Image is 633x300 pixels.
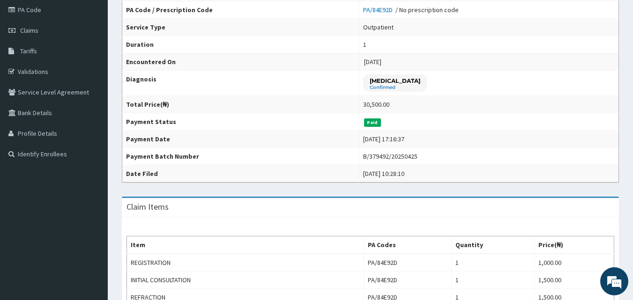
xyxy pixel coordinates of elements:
[534,236,614,254] th: Price(₦)
[364,58,381,66] span: [DATE]
[122,19,359,36] th: Service Type
[363,6,395,14] a: PA/84E92D
[364,271,452,289] td: PA/84E92D
[20,47,37,55] span: Tariffs
[370,85,420,90] small: Confirmed
[370,77,420,85] p: [MEDICAL_DATA]
[451,271,534,289] td: 1
[363,100,389,109] div: 30,500.00
[20,26,38,35] span: Claims
[122,36,359,53] th: Duration
[54,90,129,185] span: We're online!
[363,134,404,144] div: [DATE] 17:16:37
[122,71,359,96] th: Diagnosis
[363,152,417,161] div: B/379492/20250425
[122,148,359,165] th: Payment Batch Number
[534,271,614,289] td: 1,500.00
[364,236,452,254] th: PA Codes
[127,236,364,254] th: Item
[122,165,359,183] th: Date Filed
[363,5,459,15] div: / No prescription code
[154,5,176,27] div: Minimize live chat window
[127,271,364,289] td: INITIAL CONSULTATION
[127,203,169,211] h3: Claim Items
[17,47,38,70] img: d_794563401_company_1708531726252_794563401
[364,118,381,127] span: Paid
[451,236,534,254] th: Quantity
[127,254,364,271] td: REGISTRATION
[363,169,404,178] div: [DATE] 10:28:10
[49,52,157,65] div: Chat with us now
[122,113,359,131] th: Payment Status
[363,22,394,32] div: Outpatient
[122,131,359,148] th: Payment Date
[122,53,359,71] th: Encountered On
[122,1,359,19] th: PA Code / Prescription Code
[5,200,179,233] textarea: Type your message and hit 'Enter'
[364,254,452,271] td: PA/84E92D
[122,96,359,113] th: Total Price(₦)
[363,40,366,49] div: 1
[451,254,534,271] td: 1
[534,254,614,271] td: 1,000.00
